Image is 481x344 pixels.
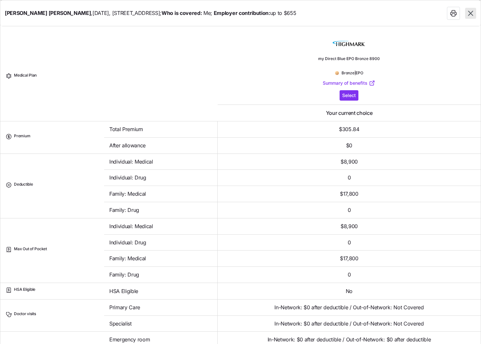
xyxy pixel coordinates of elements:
[109,239,146,247] span: Individual: Drug
[342,70,363,76] span: Bronze | EPO
[340,90,358,101] button: Select
[348,239,351,247] span: 0
[109,303,140,312] span: Primary Care
[341,222,358,230] span: $8,900
[348,271,351,279] span: 0
[109,141,146,150] span: After allowance
[326,109,373,117] span: Your current choice
[323,80,375,86] a: Summary of benefits
[109,190,146,198] span: Family: Medical
[14,182,33,190] span: Deductible
[162,10,202,16] b: Who is covered:
[327,37,371,52] img: Highmark BlueCross BlueShield
[14,73,37,81] span: Medical Plan
[268,336,431,344] span: In-Network: $0 after deductible / Out-of-Network: $0 after deductible
[274,303,424,312] span: In-Network: $0 after deductible / Out-of-Network: Not Covered
[341,158,358,166] span: $8,900
[109,158,153,166] span: Individual: Medical
[14,287,35,295] span: HSA Eligible
[109,222,153,230] span: Individual: Medical
[346,287,353,295] span: No
[340,190,358,198] span: $17,800
[14,133,30,142] span: Premium
[109,336,150,344] span: Emergency room
[14,311,36,320] span: Doctor visits
[274,320,424,328] span: In-Network: $0 after deductible / Out-of-Network: Not Covered
[109,320,132,328] span: Specialist
[5,9,296,17] span: , [DATE] , [STREET_ADDRESS] ; Me ; up to $655
[340,254,358,263] span: $17,800
[109,254,146,263] span: Family: Medical
[348,206,351,214] span: 0
[109,271,139,279] span: Family: Drug
[313,56,385,67] span: my Direct Blue EPO Bronze 8900
[339,125,359,133] span: $305.84
[14,246,47,255] span: Max Out of Pocket
[109,125,143,133] span: Total Premium
[342,92,356,99] span: Select
[109,287,138,295] span: HSA Eligible
[109,174,146,182] span: Individual: Drug
[465,8,476,19] button: Close plan comparison table
[346,141,352,150] span: $0
[5,10,91,16] b: [PERSON_NAME] [PERSON_NAME]
[109,206,139,214] span: Family: Drug
[214,10,270,16] b: Employer contribution:
[348,174,351,182] span: 0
